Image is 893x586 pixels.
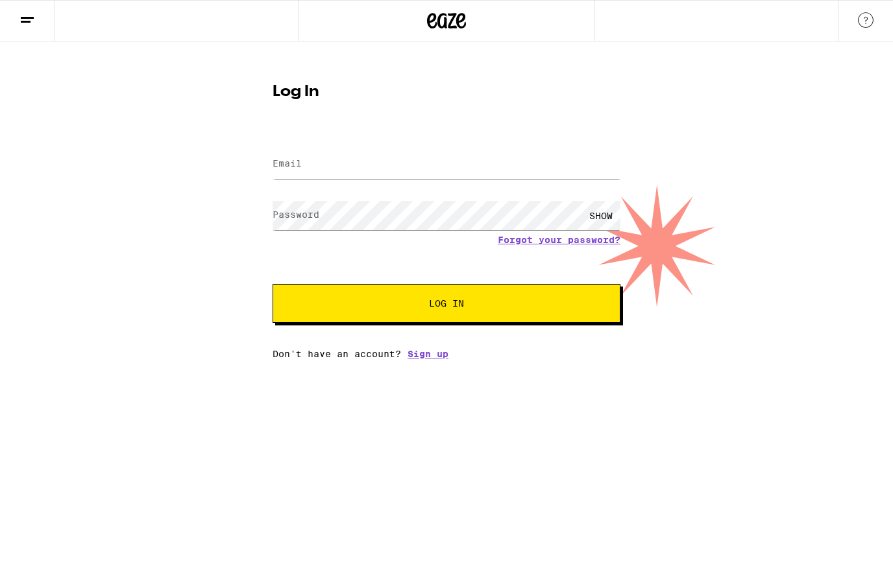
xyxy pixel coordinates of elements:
input: Email [273,150,620,179]
span: Log In [429,299,464,308]
label: Password [273,209,319,220]
button: Log In [273,284,620,323]
a: Sign up [408,349,448,359]
div: Don't have an account? [273,349,620,359]
label: Email [273,158,302,169]
a: Forgot your password? [498,235,620,245]
div: SHOW [581,201,620,230]
h1: Log In [273,84,620,100]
